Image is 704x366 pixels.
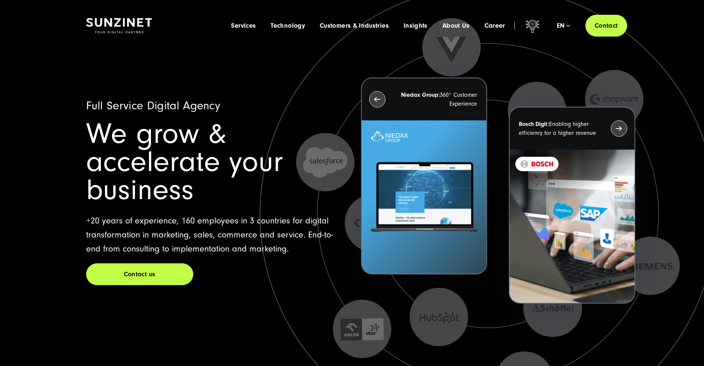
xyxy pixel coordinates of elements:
a: Technology [271,22,305,30]
img: recent-project_BOSCH_2024-03 [510,150,634,303]
a: Career [484,22,505,30]
button: Bosch Digit:Enabling higher efficiency for a higher revenue recent-project_BOSCH_2024-03 [509,107,635,304]
img: SUNZINET Full Service Digital Agentur [86,18,152,34]
span: Full Service Digital Agency [86,99,221,112]
h1: We grow & accelerate your business [86,120,343,204]
a: Contact [585,15,627,37]
div: en [557,22,570,30]
strong: Bosch Digit: [519,121,549,127]
strong: Niedax Group: [401,92,440,98]
a: Contact us [86,263,193,285]
a: Insights [404,22,428,30]
p: 360° Customer Experience [399,90,477,108]
a: About Us [442,22,470,30]
a: Services [231,22,256,30]
a: Customers & Industries [320,22,389,30]
p: Enabling higher efficiency for a higher revenue [519,120,597,137]
img: Letztes Projekt von Niedax. Ein Laptop auf dem die Niedax Website geöffnet ist, auf blauem Hinter... [362,120,486,274]
button: Niedax Group:360° Customer Experience Letztes Projekt von Niedax. Ein Laptop auf dem die Niedax W... [361,78,487,274]
p: +20 years of experience, 160 employees in 3 countries for digital transformation in marketing, sa... [86,214,343,256]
